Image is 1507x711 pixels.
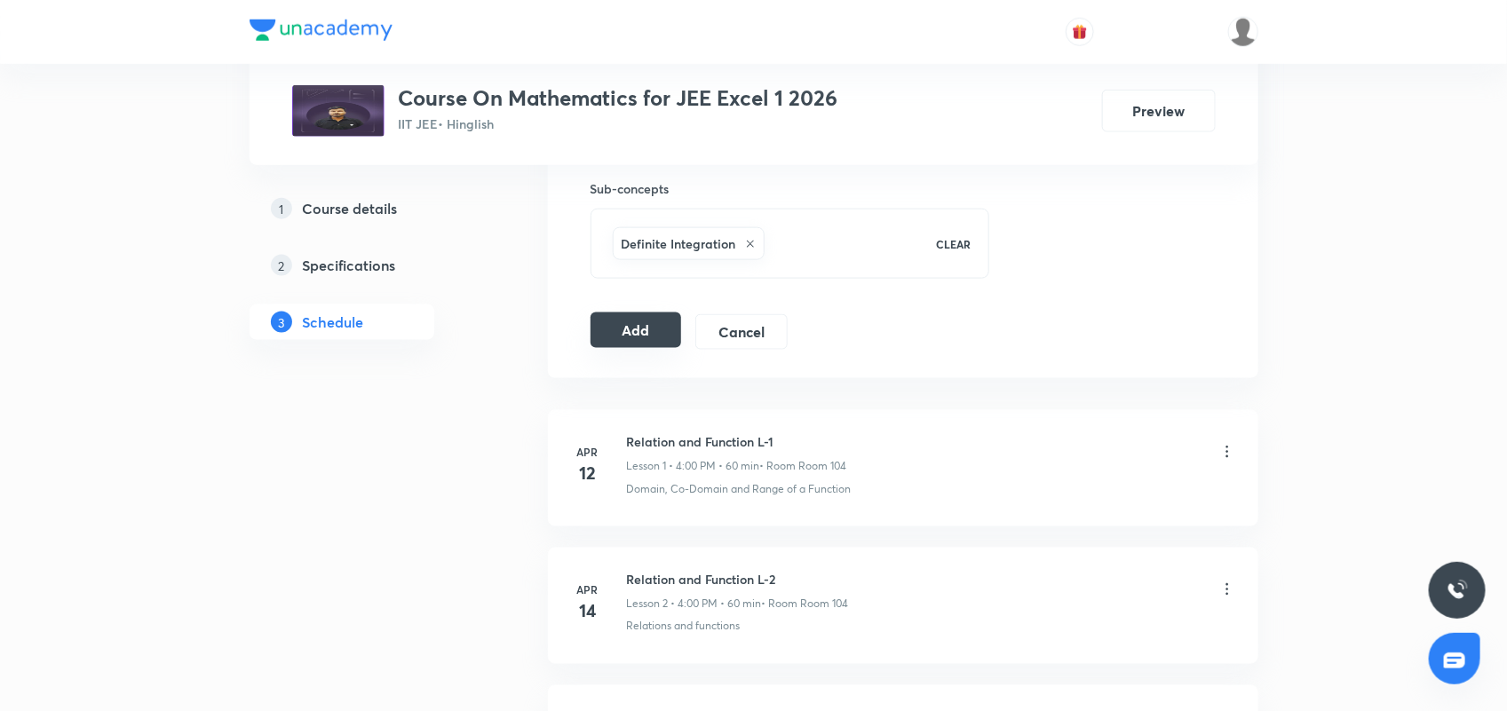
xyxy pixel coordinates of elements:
[271,198,292,219] p: 1
[570,460,606,486] h4: 12
[250,248,491,283] a: 2Specifications
[303,312,364,333] h5: Schedule
[936,236,971,252] p: CLEAR
[695,314,787,350] button: Cancel
[303,255,396,276] h5: Specifications
[622,234,736,253] h6: Definite Integration
[627,458,760,474] p: Lesson 1 • 4:00 PM • 60 min
[570,444,606,460] h6: Apr
[399,115,838,133] p: IIT JEE • Hinglish
[627,596,762,612] p: Lesson 2 • 4:00 PM • 60 min
[591,312,682,348] button: Add
[250,191,491,226] a: 1Course details
[250,20,393,45] a: Company Logo
[570,581,606,597] h6: Apr
[627,481,852,497] p: Domain, Co-Domain and Range of a Function
[627,619,741,635] p: Relations and functions
[399,85,838,111] h3: Course On Mathematics for JEE Excel 1 2026
[1102,90,1216,132] button: Preview
[271,255,292,276] p: 2
[762,596,849,612] p: • Room Room 104
[1072,24,1088,40] img: avatar
[250,20,393,41] img: Company Logo
[570,597,606,624] h4: 14
[627,432,847,451] h6: Relation and Function L-1
[760,458,847,474] p: • Room Room 104
[1228,17,1258,47] img: Bhuwan Singh
[1447,580,1468,601] img: ttu
[627,570,849,589] h6: Relation and Function L-2
[591,179,990,198] h6: Sub-concepts
[303,198,398,219] h5: Course details
[1066,18,1094,46] button: avatar
[292,85,385,137] img: 2b593b8ba23a49ef8ce76101f349663e.jpg
[271,312,292,333] p: 3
